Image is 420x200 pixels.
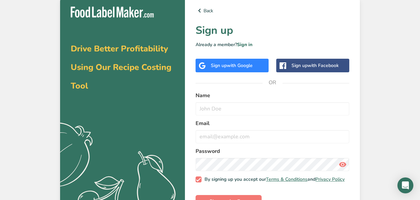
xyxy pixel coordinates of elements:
label: Email [196,119,349,127]
label: Name [196,92,349,100]
a: Sign in [237,41,252,48]
a: Terms & Conditions [266,176,307,182]
input: John Doe [196,102,349,115]
label: Password [196,147,349,155]
input: email@example.com [196,130,349,143]
div: Open Intercom Messenger [397,177,413,193]
span: with Facebook [307,62,339,69]
div: Sign up [211,62,253,69]
span: Drive Better Profitability Using Our Recipe Costing Tool [71,43,171,92]
img: Food Label Maker [71,7,154,18]
span: with Google [227,62,253,69]
div: Sign up [292,62,339,69]
p: Already a member? [196,41,349,48]
a: Back [196,7,349,15]
span: By signing up you accept our and [202,176,345,182]
span: OR [263,73,283,93]
h1: Sign up [196,23,349,38]
a: Privacy Policy [315,176,345,182]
